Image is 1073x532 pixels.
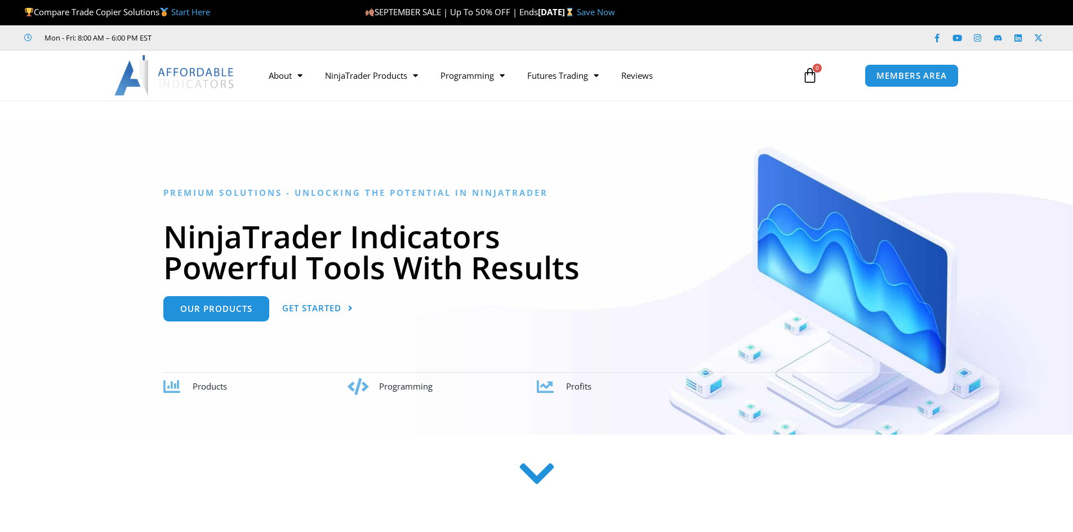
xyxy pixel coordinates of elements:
[257,62,314,88] a: About
[566,8,574,16] img: ⌛
[42,31,152,44] span: Mon - Fri: 8:00 AM – 6:00 PM EST
[577,6,615,17] a: Save Now
[876,71,947,80] span: MEMBERS AREA
[538,6,577,17] strong: [DATE]
[163,296,269,321] a: Our Products
[429,62,516,88] a: Programming
[114,55,235,96] img: LogoAI
[257,62,789,88] nav: Menu
[163,187,910,198] h6: Premium Solutions - Unlocking the Potential in NinjaTrader
[366,8,374,16] img: 🍂
[314,62,429,88] a: NinjaTrader Products
[24,6,210,17] span: Compare Trade Copier Solutions
[865,64,959,87] a: MEMBERS AREA
[180,305,252,313] span: Our Products
[379,381,433,392] span: Programming
[167,32,336,43] iframe: Customer reviews powered by Trustpilot
[282,304,341,312] span: Get Started
[25,8,33,16] img: 🏆
[566,381,591,392] span: Profits
[193,381,227,392] span: Products
[813,64,822,73] span: 0
[282,296,353,321] a: Get Started
[516,62,610,88] a: Futures Trading
[610,62,664,88] a: Reviews
[785,59,835,92] a: 0
[160,8,168,16] img: 🥇
[171,6,210,17] a: Start Here
[163,221,910,283] h1: NinjaTrader Indicators Powerful Tools With Results
[365,6,538,17] span: SEPTEMBER SALE | Up To 50% OFF | Ends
